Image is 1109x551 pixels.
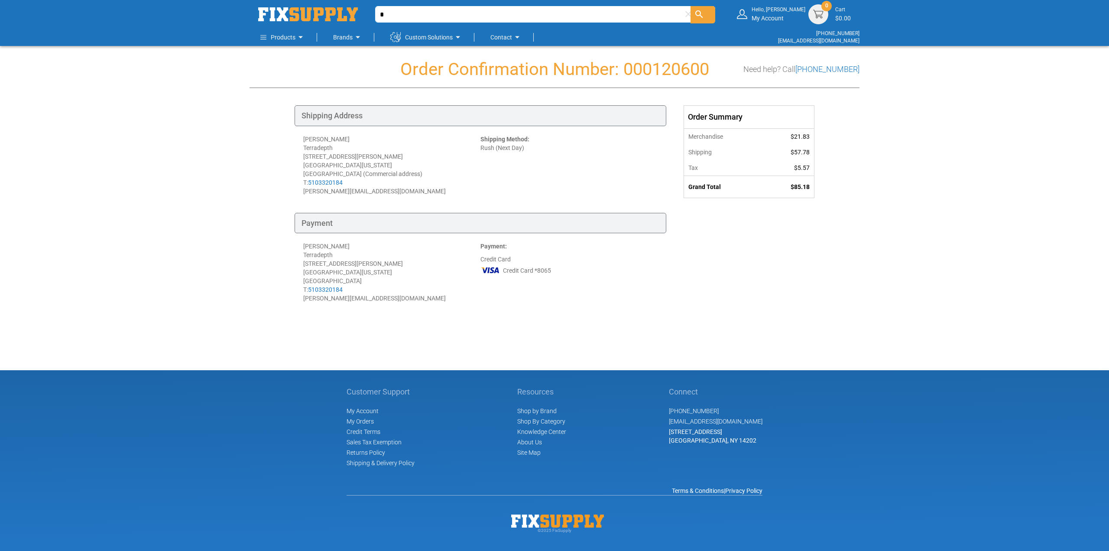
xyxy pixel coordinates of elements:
[480,242,658,303] div: Credit Card
[295,105,666,126] div: Shipping Address
[347,439,402,446] span: Sales Tax Exemption
[258,7,358,21] img: Fix Industrial Supply
[503,266,551,275] span: Credit Card *8065
[825,2,828,10] span: 0
[347,388,415,396] h5: Customer Support
[258,7,358,21] a: store logo
[480,264,500,277] img: VI
[791,149,810,156] span: $57.78
[490,29,522,46] a: Contact
[390,29,463,46] a: Custom Solutions
[816,30,859,36] a: [PHONE_NUMBER]
[517,408,557,414] a: Shop by Brand
[295,213,666,234] div: Payment
[672,487,724,494] a: Terms & Conditions
[347,408,379,414] span: My Account
[347,460,415,466] a: Shipping & Delivery Policy
[250,60,859,79] h1: Order Confirmation Number: 000120600
[517,428,566,435] a: Knowledge Center
[752,6,805,13] small: Hello, [PERSON_NAME]
[347,418,374,425] span: My Orders
[752,6,805,22] div: My Account
[684,160,763,176] th: Tax
[511,515,604,528] img: Fix Industrial Supply
[688,183,721,190] strong: Grand Total
[725,487,762,494] a: Privacy Policy
[538,528,571,533] span: © 2025 FixSupply
[669,418,762,425] a: [EMAIL_ADDRESS][DOMAIN_NAME]
[835,6,851,13] small: Cart
[669,428,756,444] span: [STREET_ADDRESS] [GEOGRAPHIC_DATA], NY 14202
[303,242,480,303] div: [PERSON_NAME] Terradepth [STREET_ADDRESS][PERSON_NAME] [GEOGRAPHIC_DATA][US_STATE] [GEOGRAPHIC_DA...
[517,418,565,425] a: Shop By Category
[303,135,480,196] div: [PERSON_NAME] Terradepth [STREET_ADDRESS][PERSON_NAME] [GEOGRAPHIC_DATA][US_STATE] [GEOGRAPHIC_DA...
[517,388,566,396] h5: Resources
[308,286,343,293] a: 5103320184
[480,136,529,143] strong: Shipping Method:
[794,164,810,171] span: $5.57
[684,128,763,144] th: Merchandise
[308,179,343,186] a: 5103320184
[778,38,859,44] a: [EMAIL_ADDRESS][DOMAIN_NAME]
[684,106,814,128] div: Order Summary
[347,486,762,495] div: |
[791,133,810,140] span: $21.83
[835,15,851,22] span: $0.00
[791,183,810,190] span: $85.18
[517,439,542,446] a: About Us
[347,449,385,456] a: Returns Policy
[669,388,762,396] h5: Connect
[333,29,363,46] a: Brands
[517,449,541,456] a: Site Map
[260,29,306,46] a: Products
[347,428,380,435] span: Credit Terms
[480,135,658,196] div: Rush (Next Day)
[743,65,859,74] h3: Need help? Call
[669,408,719,414] a: [PHONE_NUMBER]
[795,65,859,74] a: [PHONE_NUMBER]
[480,243,507,250] strong: Payment:
[684,144,763,160] th: Shipping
